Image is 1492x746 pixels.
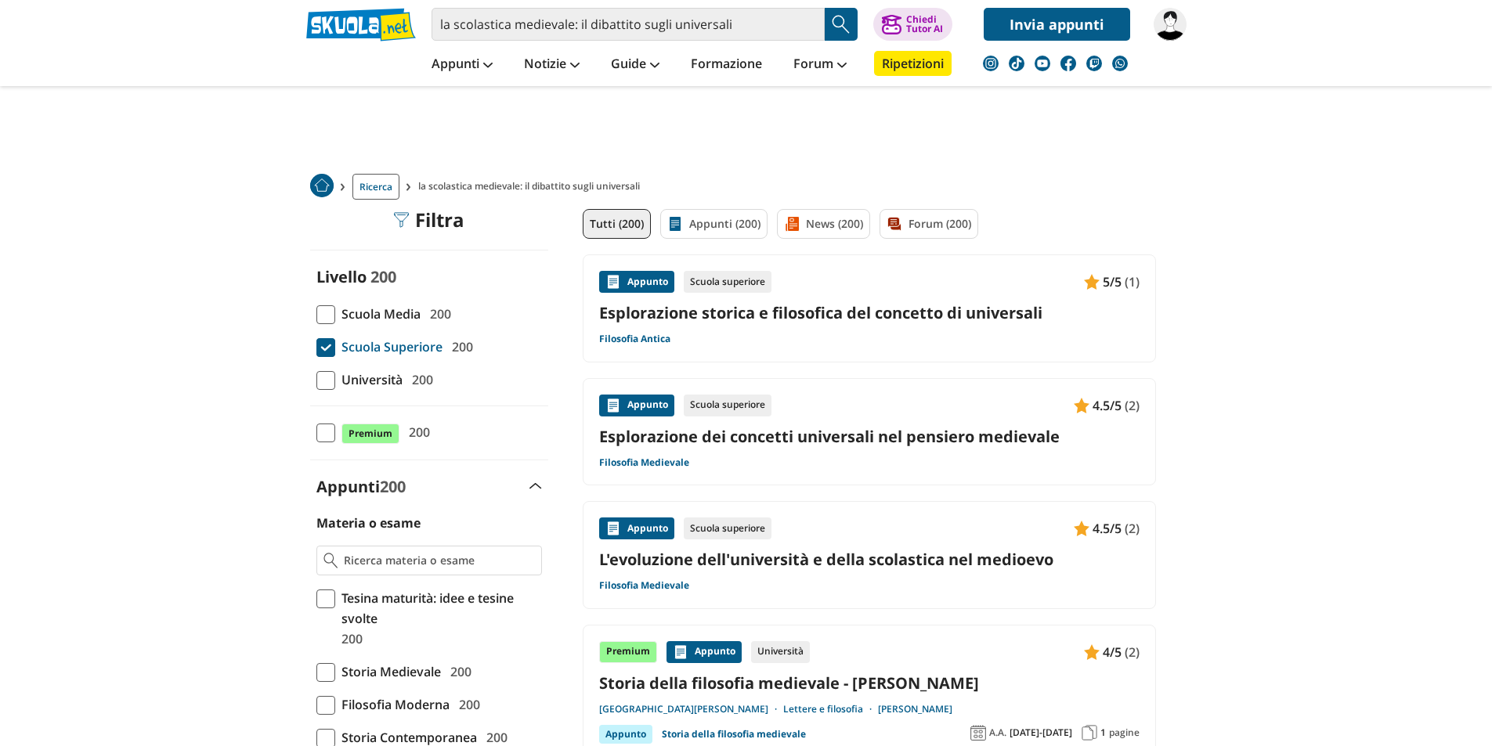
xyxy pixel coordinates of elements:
div: Appunto [667,641,742,663]
img: Pagine [1082,725,1097,741]
span: [DATE]-[DATE] [1010,726,1072,739]
img: News filtro contenuto [784,216,800,232]
div: Scuola superiore [684,517,771,539]
span: Università [335,369,403,390]
a: Lettere e filosofia [783,703,878,715]
a: Tutti (200) [583,209,651,239]
img: Appunti contenuto [605,274,621,290]
span: Scuola Superiore [335,337,443,357]
span: 200 [453,694,480,715]
a: Guide [607,51,663,79]
img: Appunti contenuto [605,521,621,536]
img: Appunti contenuto [1084,274,1100,290]
label: Appunti [316,476,406,497]
label: Materia o esame [316,514,421,532]
img: youtube [1035,56,1050,71]
span: 4.5/5 [1093,518,1122,539]
img: Appunti contenuto [1074,521,1089,536]
span: Storia Medievale [335,661,441,682]
a: Home [310,174,334,200]
a: [PERSON_NAME] [878,703,952,715]
span: Tesina maturità: idee e tesine svolte [335,588,542,629]
a: Filosofia Antica [599,333,670,345]
span: 200 [403,422,430,442]
div: Chiedi Tutor AI [906,15,943,34]
span: Scuola Media [335,304,421,324]
span: A.A. [989,726,1006,739]
input: Ricerca materia o esame [344,553,534,568]
a: [GEOGRAPHIC_DATA][PERSON_NAME] [599,703,783,715]
a: Filosofia Medievale [599,456,689,469]
a: Formazione [687,51,766,79]
div: Appunto [599,725,652,744]
span: Premium [341,423,399,444]
div: Università [751,641,810,663]
span: la scolastica medievale: il dibattito sugli universali [418,174,646,200]
div: Scuola superiore [684,271,771,293]
img: Anno accademico [970,725,986,741]
div: Premium [599,641,657,663]
span: 200 [406,369,433,390]
label: Livello [316,266,367,287]
img: Filtra filtri mobile [393,212,409,228]
div: Appunto [599,517,674,539]
span: (2) [1125,518,1140,539]
img: Home [310,174,334,197]
a: L'evoluzione dell'università e della scolastica nel medioevo [599,549,1140,570]
img: tiktok [1009,56,1024,71]
span: 200 [380,476,406,497]
img: Appunti contenuto [1084,644,1100,660]
img: facebook [1060,56,1076,71]
button: ChiediTutor AI [873,8,952,41]
img: Appunti contenuto [1074,398,1089,413]
img: Forum filtro contenuto [887,216,902,232]
span: 4/5 [1103,642,1122,662]
button: Search Button [825,8,858,41]
span: (2) [1125,395,1140,416]
span: Filosofia Moderna [335,694,450,715]
input: Cerca appunti, riassunti o versioni [432,8,825,41]
span: 4.5/5 [1093,395,1122,416]
img: Apri e chiudi sezione [529,483,542,489]
img: WhatsApp [1112,56,1128,71]
a: Storia della filosofia medievale - [PERSON_NAME] [599,672,1140,694]
span: (1) [1125,272,1140,292]
span: 200 [424,304,451,324]
span: (2) [1125,642,1140,662]
span: 200 [370,266,396,287]
a: Forum (200) [880,209,978,239]
div: Filtra [393,209,464,231]
span: 1 [1100,726,1106,739]
span: 200 [335,629,363,649]
a: Ricerca [352,174,399,200]
div: Appunto [599,395,674,416]
img: Appunti contenuto [605,398,621,413]
a: Ripetizioni [874,51,952,76]
div: Scuola superiore [684,395,771,416]
img: twitch [1086,56,1102,71]
a: News (200) [777,209,870,239]
a: Notizie [520,51,583,79]
a: Forum [789,51,851,79]
a: Appunti [428,51,497,79]
img: Ricerca materia o esame [323,553,338,568]
a: Invia appunti [984,8,1130,41]
img: instagram [983,56,999,71]
a: Esplorazione dei concetti universali nel pensiero medievale [599,426,1140,447]
span: pagine [1109,726,1140,739]
img: Appunti contenuto [673,644,688,660]
img: Carla.15 [1154,8,1187,41]
a: Esplorazione storica e filosofica del concetto di universali [599,302,1140,323]
a: Appunti (200) [660,209,768,239]
a: Filosofia Medievale [599,579,689,592]
span: 5/5 [1103,272,1122,292]
a: Storia della filosofia medievale [662,725,806,744]
img: Appunti filtro contenuto [667,216,683,232]
div: Appunto [599,271,674,293]
img: Cerca appunti, riassunti o versioni [829,13,853,36]
span: 200 [446,337,473,357]
span: 200 [444,661,471,682]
